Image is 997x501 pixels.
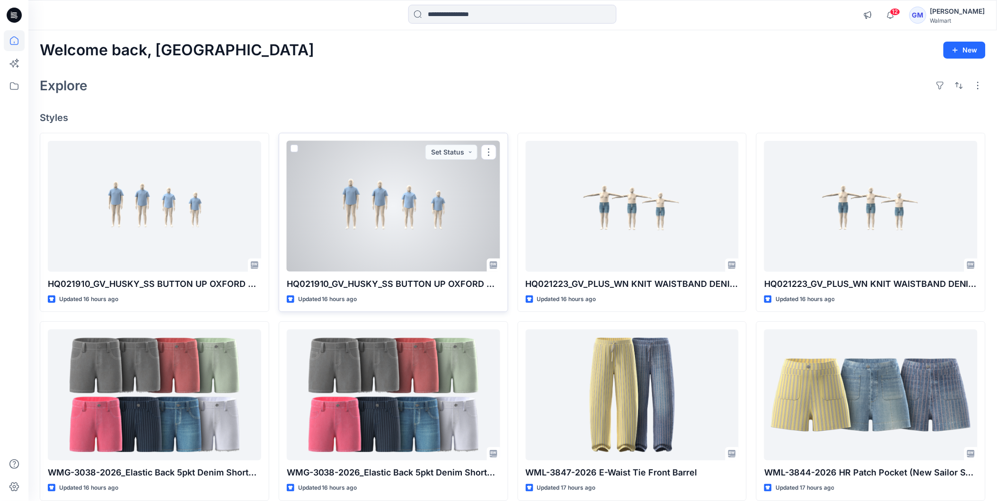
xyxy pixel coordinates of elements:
[526,329,739,460] a: WML-3847-2026 E-Waist Tie Front Barrel
[287,329,500,460] a: WMG-3038-2026_Elastic Back 5pkt Denim Shorts 3 Inseam
[287,277,500,291] p: HQ021910_GV_HUSKY_SS BUTTON UP OXFORD SHIRT
[298,483,357,493] p: Updated 16 hours ago
[764,141,978,272] a: HQ021223_GV_PLUS_WN KNIT WAISTBAND DENIM SHORT
[298,294,357,304] p: Updated 16 hours ago
[526,277,739,291] p: HQ021223_GV_PLUS_WN KNIT WAISTBAND DENIM SHORT
[40,112,986,123] h4: Styles
[764,277,978,291] p: HQ021223_GV_PLUS_WN KNIT WAISTBAND DENIM SHORT
[930,6,985,17] div: [PERSON_NAME]
[48,277,261,291] p: HQ021910_GV_HUSKY_SS BUTTON UP OXFORD SHIRT
[944,42,986,59] button: New
[776,483,834,493] p: Updated 17 hours ago
[537,483,596,493] p: Updated 17 hours ago
[59,483,118,493] p: Updated 16 hours ago
[48,466,261,479] p: WMG-3038-2026_Elastic Back 5pkt Denim Shorts 3 Inseam - Cost Opt
[287,141,500,272] a: HQ021910_GV_HUSKY_SS BUTTON UP OXFORD SHIRT
[526,141,739,272] a: HQ021223_GV_PLUS_WN KNIT WAISTBAND DENIM SHORT
[776,294,835,304] p: Updated 16 hours ago
[59,294,118,304] p: Updated 16 hours ago
[48,329,261,460] a: WMG-3038-2026_Elastic Back 5pkt Denim Shorts 3 Inseam - Cost Opt
[40,42,314,59] h2: Welcome back, [GEOGRAPHIC_DATA]
[930,17,985,24] div: Walmart
[764,329,978,460] a: WML-3844-2026 HR Patch Pocket (New Sailor Short)
[287,466,500,479] p: WMG-3038-2026_Elastic Back 5pkt Denim Shorts 3 Inseam
[48,141,261,272] a: HQ021910_GV_HUSKY_SS BUTTON UP OXFORD SHIRT
[890,8,900,16] span: 12
[526,466,739,479] p: WML-3847-2026 E-Waist Tie Front Barrel
[764,466,978,479] p: WML-3844-2026 HR Patch Pocket (New Sailor Short)
[909,7,926,24] div: GM
[40,78,88,93] h2: Explore
[537,294,596,304] p: Updated 16 hours ago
